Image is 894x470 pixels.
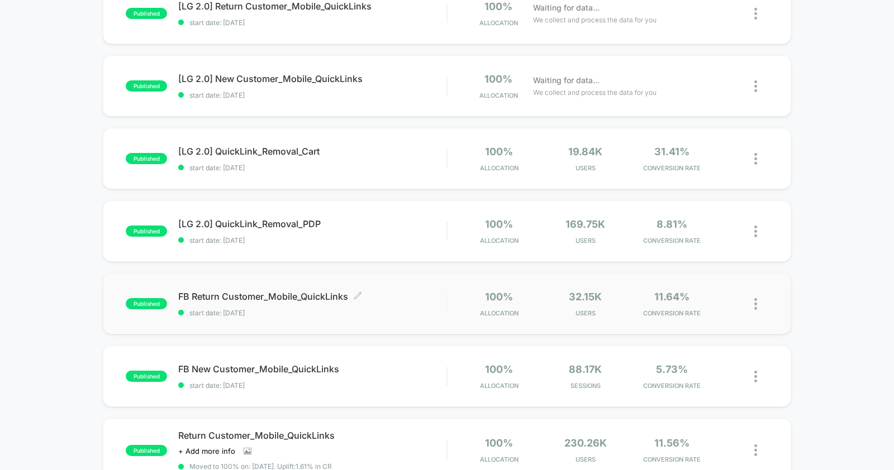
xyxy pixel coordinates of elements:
[631,309,712,317] span: CONVERSION RATE
[480,164,519,172] span: Allocation
[485,363,513,375] span: 100%
[485,218,513,230] span: 100%
[533,74,600,87] span: Waiting for data...
[178,430,446,441] span: Return Customer_Mobile_QuickLinks
[178,447,235,455] span: + Add more info
[178,1,446,12] span: [LG 2.0] Return Customer_Mobile_QuickLinks
[631,455,712,463] span: CONVERSION RATE
[484,73,512,85] span: 100%
[657,218,687,230] span: 8.81%
[545,455,626,463] span: Users
[533,15,657,25] span: We collect and process the data for you
[126,80,167,92] span: published
[754,8,757,20] img: close
[484,1,512,12] span: 100%
[480,309,519,317] span: Allocation
[568,146,602,157] span: 19.84k
[569,291,602,303] span: 32.15k
[656,363,688,375] span: 5.73%
[565,218,605,230] span: 169.75k
[126,8,167,19] span: published
[178,164,446,172] span: start date: [DATE]
[631,164,712,172] span: CONVERSION RATE
[480,237,519,244] span: Allocation
[654,437,689,449] span: 11.56%
[545,164,626,172] span: Users
[564,437,607,449] span: 230.26k
[178,218,446,229] span: [LG 2.0] QuickLink_Removal_PDP
[485,437,513,449] span: 100%
[654,291,689,303] span: 11.64%
[754,153,757,165] img: close
[754,371,757,382] img: close
[178,146,446,157] span: [LG 2.0] QuickLink_Removal_Cart
[480,382,519,390] span: Allocation
[533,2,600,14] span: Waiting for data...
[126,445,167,456] span: published
[754,80,757,92] img: close
[754,298,757,310] img: close
[654,146,689,157] span: 31.41%
[485,291,513,303] span: 100%
[631,237,712,244] span: CONVERSION RATE
[178,309,446,317] span: start date: [DATE]
[545,237,626,244] span: Users
[178,73,446,84] span: [LG 2.0] New Customer_Mobile_QuickLinks
[126,371,167,382] span: published
[178,91,446,99] span: start date: [DATE]
[178,18,446,27] span: start date: [DATE]
[569,363,602,375] span: 88.17k
[126,298,167,309] span: published
[545,309,626,317] span: Users
[178,363,446,375] span: FB New Customer_Mobile_QuickLinks
[545,382,626,390] span: Sessions
[479,92,518,99] span: Allocation
[479,19,518,27] span: Allocation
[178,381,446,390] span: start date: [DATE]
[754,226,757,237] img: close
[754,444,757,456] img: close
[480,455,519,463] span: Allocation
[126,226,167,237] span: published
[178,291,446,302] span: FB Return Customer_Mobile_QuickLinks
[126,153,167,164] span: published
[533,87,657,98] span: We collect and process the data for you
[485,146,513,157] span: 100%
[178,236,446,244] span: start date: [DATE]
[631,382,712,390] span: CONVERSION RATE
